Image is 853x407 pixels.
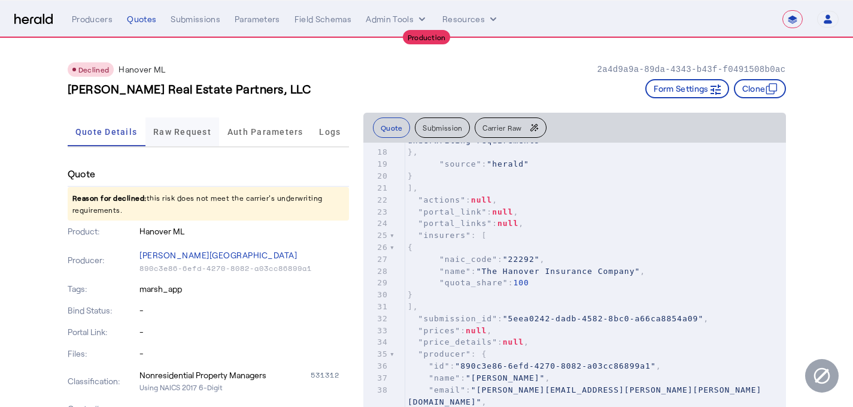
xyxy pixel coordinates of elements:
h3: [PERSON_NAME] Real Estate Partners, LLC [68,80,311,97]
span: null [503,337,524,346]
div: 32 [363,313,390,325]
span: Declined [78,65,110,74]
span: 100 [513,278,529,287]
span: "name" [429,373,460,382]
div: 35 [363,348,390,360]
div: 30 [363,289,390,301]
span: null [471,195,492,204]
div: 25 [363,230,390,242]
span: ], [408,302,418,311]
span: { [408,243,413,252]
span: "This risk does not meet the carrier's underwriting requirements" [408,124,783,145]
span: "portal_link" [418,207,487,216]
span: : , [408,219,524,228]
p: 2a4d9a9a-89da-4343-b43f-f0491508b0ac [597,64,785,76]
span: : , [408,195,497,204]
span: null [492,207,513,216]
span: Auth Parameters [227,128,303,136]
span: "email" [429,385,466,394]
img: Herald Logo [14,14,53,25]
p: - [139,348,349,360]
span: Quote Details [75,128,137,136]
div: Quotes [127,13,156,25]
span: "[PERSON_NAME][EMAIL_ADDRESS][PERSON_NAME][PERSON_NAME][DOMAIN_NAME]" [408,385,761,406]
div: 31 [363,301,390,313]
p: Hanover ML [139,225,349,237]
span: "name" [439,267,471,276]
div: 23 [363,206,390,218]
span: : [408,159,529,168]
div: Submissions [171,13,220,25]
span: : , [408,337,529,346]
span: Reason for declined: [72,194,147,202]
span: : [408,124,783,145]
button: internal dropdown menu [366,13,428,25]
span: "herald" [487,159,529,168]
div: Field Schemas [295,13,352,25]
div: 531312 [311,369,349,381]
button: Submission [415,117,470,138]
span: "naic_code" [439,255,497,264]
span: Raw Request [153,128,211,136]
p: 890c3e86-6efd-4270-8082-a03cc86899a1 [139,264,349,273]
span: Carrier Raw [482,124,521,131]
span: "5eea0242-dadb-4582-8bc0-a66ca8854a09" [503,314,703,323]
p: - [139,305,349,316]
h4: Quote [68,167,96,181]
span: : , [408,385,761,406]
p: Bind Status: [68,305,138,316]
div: 29 [363,277,390,289]
div: 33 [363,325,390,337]
div: 21 [363,182,390,194]
span: Logs [319,128,341,136]
p: Product: [68,225,138,237]
button: Clone [734,79,786,98]
p: Using NAICS 2017 6-Digit [139,381,349,393]
span: "source" [439,159,482,168]
span: : , [408,267,645,276]
span: null [466,326,487,335]
p: Portal Link: [68,326,138,338]
p: Tags: [68,283,138,295]
span: : , [408,326,492,335]
div: 28 [363,266,390,278]
p: this risk does not meet the carrier's underwriting requirements. [68,187,349,221]
span: "[PERSON_NAME]" [466,373,545,382]
span: : , [408,314,709,323]
span: }, [408,147,418,156]
span: : , [408,373,550,382]
span: "The Hanover Insurance Company" [476,267,640,276]
div: Nonresidential Property Managers [139,369,266,381]
p: Producer: [68,254,138,266]
div: 27 [363,254,390,266]
div: 36 [363,360,390,372]
span: "portal_links" [418,219,493,228]
span: : , [408,361,661,370]
span: } [408,290,413,299]
p: [PERSON_NAME][GEOGRAPHIC_DATA] [139,247,349,264]
span: "890c3e86-6efd-4270-8082-a03cc86899a1" [455,361,655,370]
div: 18 [363,146,390,158]
div: 19 [363,158,390,170]
span: : { [408,349,487,358]
span: "insurers" [418,231,471,240]
div: Parameters [235,13,280,25]
span: "price_details" [418,337,497,346]
div: Producers [72,13,113,25]
div: 24 [363,218,390,230]
button: Resources dropdown menu [442,13,499,25]
span: "prices" [418,326,461,335]
span: "actions" [418,195,466,204]
p: marsh_app [139,283,349,295]
span: "submission_id" [418,314,497,323]
span: null [497,219,518,228]
div: 37 [363,372,390,384]
span: "22292" [503,255,540,264]
span: } [408,171,413,180]
span: : [408,278,529,287]
p: Hanover ML [119,64,166,76]
button: Form Settings [645,79,729,98]
span: : , [408,255,545,264]
div: 34 [363,336,390,348]
span: "quota_share" [439,278,508,287]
